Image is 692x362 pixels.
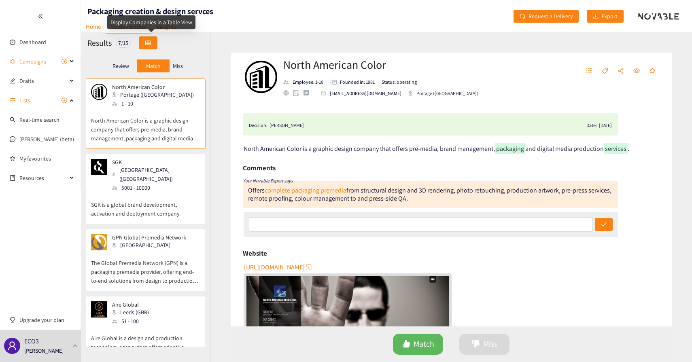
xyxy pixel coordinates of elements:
[378,78,417,86] li: Status
[19,92,30,108] span: Lists
[91,326,200,360] p: Aire Global is a design and production technology agency that offers adaptive design, packaging d...
[106,20,151,34] a: Golden Basket
[595,218,613,231] button: check
[91,192,200,218] p: SGK is a global brand development, activation and deployment company.
[87,6,213,17] h1: Packaging creation & design servces
[107,15,195,29] div: Display Companies in a Table View
[10,78,15,84] span: edit
[19,150,74,167] a: My favourites
[243,247,267,259] h6: Website
[599,121,612,129] div: [DATE]
[327,78,378,86] li: Founded in year
[593,13,599,20] span: download
[112,99,199,108] div: 1 - 10
[586,121,597,129] span: Date:
[112,317,154,326] div: 51 - 100
[249,121,267,129] span: Decision:
[645,65,660,78] button: star
[19,116,59,123] a: Real-time search
[652,323,692,362] div: Widget de chat
[113,63,129,69] p: Review
[525,144,604,153] span: and digital media production
[649,68,656,75] span: star
[602,68,608,75] span: tag
[628,144,629,153] span: .
[330,90,401,97] p: [EMAIL_ADDRESS][DOMAIN_NAME]
[38,13,43,19] span: double-left
[602,12,618,21] span: Export
[112,301,149,308] p: Aire Global
[10,317,15,323] span: trophy
[283,78,327,86] li: Employees
[248,186,611,203] div: Offers from structural design and 3D rendering, photo retouching, production artwork, pre‑press s...
[633,68,640,75] span: eye
[112,159,195,165] p: SGK
[19,135,74,143] a: [PERSON_NAME] (beta)
[139,36,157,49] button: table
[173,63,183,69] p: Miss
[112,84,194,90] p: North American Color
[10,175,15,181] span: book
[62,59,67,64] span: plus-circle
[7,341,17,351] span: user
[495,143,525,154] mark: packaging
[472,340,480,349] span: dislike
[414,338,434,350] span: Match
[459,334,509,355] button: dislikeMiss
[283,57,478,73] h2: North American Color
[10,59,15,64] span: sound
[91,84,107,100] img: Snapshot of the company's website
[408,90,478,97] div: Portage ([GEOGRAPHIC_DATA])
[340,78,375,86] p: Founded in: 1981
[652,323,692,362] iframe: Chat Widget
[91,234,107,250] img: Snapshot of the company's website
[270,121,304,129] div: [PERSON_NAME]
[382,78,417,86] p: Status: operating
[24,336,39,346] p: ECO3
[245,61,277,93] img: Company Logo
[19,38,46,46] a: Dashboard
[19,53,46,70] span: Campaigns
[244,260,313,273] button: [URL][DOMAIN_NAME]
[112,234,186,241] p: GPN Global Premedia Network
[112,90,199,99] div: Portage ([GEOGRAPHIC_DATA])
[19,73,67,89] span: Drafts
[91,108,200,143] p: North American Color is a graphic design company that offers pre-media, brand management, packagi...
[146,63,161,69] p: Match
[618,68,624,75] span: share-alt
[244,144,495,153] span: North American Color is a graphic design company that offers pre-media, brand management,
[62,97,67,103] span: plus-circle
[112,165,200,183] div: [GEOGRAPHIC_DATA] ([GEOGRAPHIC_DATA])
[116,38,131,48] div: 7 / 15
[520,13,525,20] span: redo
[112,241,191,250] div: [GEOGRAPHIC_DATA]
[529,12,573,21] span: Request a Delivery
[10,97,15,103] span: unordered-list
[304,90,314,95] a: crunchbase
[244,262,305,272] span: [URL][DOMAIN_NAME]
[629,65,644,78] button: eye
[613,65,628,78] button: share-alt
[402,340,410,349] span: like
[586,68,592,75] span: unordered-list
[81,20,106,33] a: Home
[91,250,200,285] p: The Global Premedia Network (GPN) is a packaging premedia provider, offering end-to-end solutions...
[91,159,107,175] img: Snapshot of the company's website
[112,183,200,192] div: 5001 - 10000
[24,346,64,355] p: [PERSON_NAME]
[293,90,304,96] a: google maps
[604,143,628,154] mark: services
[243,178,293,184] i: Your Novable Expert says
[243,162,276,174] h6: Comments
[601,222,607,228] span: check
[265,186,346,195] a: complete packaging premedia
[19,312,74,328] span: Upgrade your plan
[393,334,443,355] button: likeMatch
[483,338,497,350] span: Miss
[293,78,323,86] p: Employee: 1-10
[145,40,151,47] span: table
[87,37,112,49] h2: Results
[283,90,293,95] a: website
[514,10,579,23] button: redoRequest a Delivery
[112,308,154,317] div: Leeds (GBR)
